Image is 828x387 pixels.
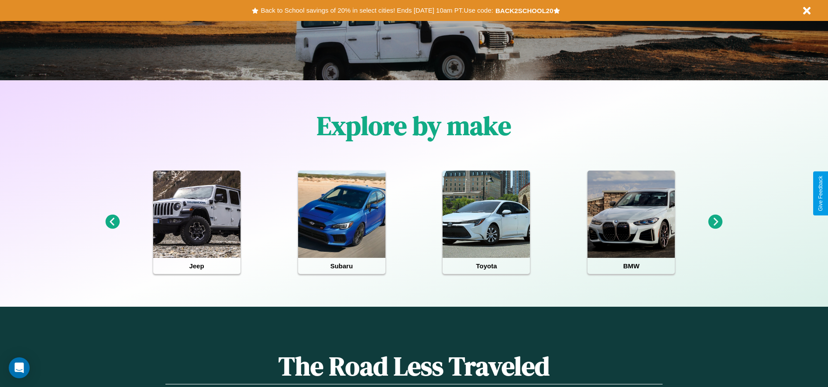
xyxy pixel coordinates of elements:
h1: Explore by make [317,108,511,144]
h4: BMW [588,258,675,274]
b: BACK2SCHOOL20 [495,7,553,14]
h4: Jeep [153,258,240,274]
div: Open Intercom Messenger [9,357,30,378]
h4: Subaru [298,258,385,274]
div: Give Feedback [818,176,824,211]
h4: Toyota [443,258,530,274]
button: Back to School savings of 20% in select cities! Ends [DATE] 10am PT.Use code: [258,4,495,17]
h1: The Road Less Traveled [165,348,662,384]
